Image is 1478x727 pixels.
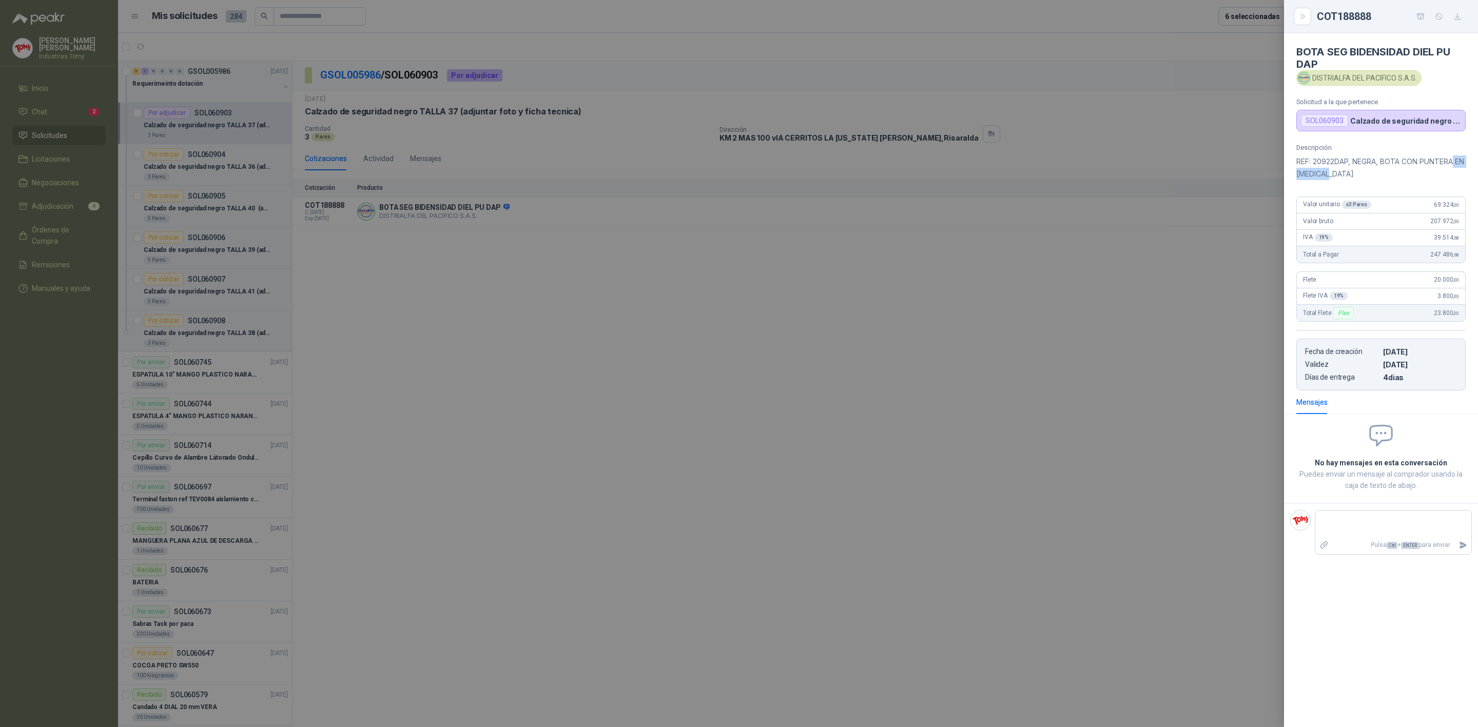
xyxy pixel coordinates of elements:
[1434,201,1459,208] span: 69.324
[1296,98,1466,106] p: Solicitud a la que pertenece
[1453,293,1459,299] span: ,00
[1303,292,1348,300] span: Flete IVA
[1303,218,1333,225] span: Valor bruto
[1453,252,1459,258] span: ,68
[1296,457,1466,468] h2: No hay mensajes en esta conversación
[1330,292,1348,300] div: 19 %
[1296,46,1466,70] h4: BOTA SEG BIDENSIDAD DIEL PU DAP
[1401,542,1419,549] span: ENTER
[1305,360,1379,369] p: Validez
[1315,536,1333,554] label: Adjuntar archivos
[1453,235,1459,241] span: ,68
[1383,373,1457,382] p: 4 dias
[1453,202,1459,208] span: ,00
[1342,201,1371,209] div: x 3 Pares
[1296,70,1422,86] div: DISTRIALFA DEL PACIFICO S.A.S.
[1350,116,1461,125] p: Calzado de seguridad negro TALLA 37 (adjuntar foto y ficha tecnica)
[1453,277,1459,283] span: ,00
[1303,251,1339,258] span: Total a Pagar
[1303,201,1371,209] span: Valor unitario
[1453,310,1459,316] span: ,00
[1303,276,1316,283] span: Flete
[1430,218,1459,225] span: 207.972
[1305,347,1379,356] p: Fecha de creación
[1437,292,1459,300] span: 3.800
[1454,536,1471,554] button: Enviar
[1305,373,1379,382] p: Días de entrega
[1434,309,1459,317] span: 23.800
[1383,360,1457,369] p: [DATE]
[1434,234,1459,241] span: 39.514
[1333,307,1353,319] div: Flex
[1296,155,1466,180] p: REF: 20922DAP, NEGRA, BOTA CON PUNTERA EN [MEDICAL_DATA]
[1296,144,1466,151] p: Descripción
[1298,72,1310,84] img: Company Logo
[1387,542,1397,549] span: Ctrl
[1301,114,1348,127] div: SOL060903
[1291,510,1310,530] img: Company Logo
[1317,8,1466,25] div: COT188888
[1296,10,1309,23] button: Close
[1296,397,1328,408] div: Mensajes
[1303,233,1333,242] span: IVA
[1303,307,1356,319] span: Total Flete
[1430,251,1459,258] span: 247.486
[1296,468,1466,491] p: Puedes enviar un mensaje al comprador usando la caja de texto de abajo.
[1333,536,1455,554] p: Pulsa + para enviar
[1315,233,1333,242] div: 19 %
[1453,219,1459,224] span: ,00
[1383,347,1457,356] p: [DATE]
[1434,276,1459,283] span: 20.000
